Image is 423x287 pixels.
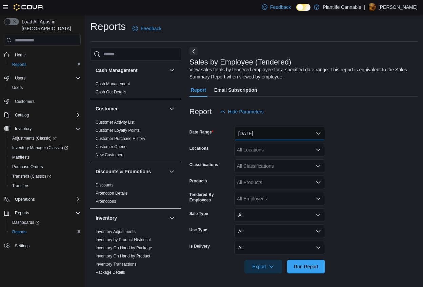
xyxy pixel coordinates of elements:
[15,197,35,202] span: Operations
[12,195,81,203] span: Operations
[189,244,210,249] label: Is Delivery
[364,3,365,11] p: |
[96,136,145,141] a: Customer Purchase History
[96,253,150,259] span: Inventory On Hand by Product
[12,242,32,250] a: Settings
[96,182,114,188] span: Discounts
[9,172,54,180] a: Transfers (Classic)
[96,229,136,234] a: Inventory Adjustments
[189,58,291,66] h3: Sales by Employee (Tendered)
[90,20,126,33] h1: Reports
[130,22,164,35] a: Feedback
[12,74,81,82] span: Users
[19,18,81,32] span: Load All Apps in [GEOGRAPHIC_DATA]
[12,209,81,217] span: Reports
[96,153,124,157] a: New Customers
[96,270,125,275] a: Package Details
[7,60,83,69] button: Reports
[9,182,32,190] a: Transfers
[96,128,140,133] a: Customer Loyalty Points
[189,108,212,116] h3: Report
[7,218,83,227] a: Dashboards
[189,146,209,151] label: Locations
[168,167,176,176] button: Discounts & Promotions
[296,4,310,11] input: Dark Mode
[12,74,28,82] button: Users
[189,66,414,80] div: View sales totals by tendered employee for a specified date range. This report is equivalent to t...
[90,80,181,99] div: Cash Management
[96,183,114,187] a: Discounts
[96,120,135,125] span: Customer Activity List
[9,218,42,227] a: Dashboards
[15,126,32,131] span: Inventory
[14,4,44,11] img: Cova
[9,60,29,69] a: Reports
[12,111,32,119] button: Catalog
[15,112,29,118] span: Catalog
[1,96,83,106] button: Customers
[323,3,361,11] p: Plantlife Cannabis
[12,164,43,169] span: Purchase Orders
[168,105,176,113] button: Customer
[214,83,257,97] span: Email Subscription
[12,50,81,59] span: Home
[228,108,264,115] span: Hide Parameters
[189,192,231,203] label: Tendered By Employees
[96,237,151,242] a: Inventory by Product Historical
[7,172,83,181] a: Transfers (Classic)
[96,67,166,74] button: Cash Management
[234,241,325,254] button: All
[96,144,126,149] a: Customer Queue
[15,75,25,81] span: Users
[191,83,206,97] span: Report
[12,125,81,133] span: Inventory
[12,136,57,141] span: Adjustments (Classic)
[7,133,83,143] a: Adjustments (Classic)
[234,127,325,140] button: [DATE]
[96,199,116,204] a: Promotions
[7,83,83,92] button: Users
[9,172,81,180] span: Transfers (Classic)
[4,47,81,268] nav: Complex example
[96,215,117,221] h3: Inventory
[90,118,181,162] div: Customer
[9,228,81,236] span: Reports
[168,214,176,222] button: Inventory
[9,134,81,142] span: Adjustments (Classic)
[96,168,166,175] button: Discounts & Promotions
[12,85,23,90] span: Users
[368,3,376,11] div: Jericho Larson
[96,246,152,250] a: Inventory On Hand by Package
[96,254,150,258] a: Inventory On Hand by Product
[1,195,83,204] button: Operations
[9,153,81,161] span: Manifests
[9,163,81,171] span: Purchase Orders
[287,260,325,273] button: Run Report
[96,262,137,267] span: Inventory Transactions
[12,145,68,150] span: Inventory Manager (Classic)
[12,62,26,67] span: Reports
[15,210,29,216] span: Reports
[189,178,207,184] label: Products
[9,144,81,152] span: Inventory Manager (Classic)
[234,225,325,238] button: All
[96,105,166,112] button: Customer
[189,211,208,216] label: Sale Type
[1,124,83,133] button: Inventory
[96,67,138,74] h3: Cash Management
[9,163,46,171] a: Purchase Orders
[96,215,166,221] button: Inventory
[96,105,118,112] h3: Customer
[168,66,176,74] button: Cash Management
[189,162,218,167] label: Classifications
[316,163,321,169] button: Open list of options
[189,129,214,135] label: Date Range
[248,260,278,273] span: Export
[9,218,81,227] span: Dashboards
[189,227,207,233] label: Use Type
[96,262,137,267] a: Inventory Transactions
[9,144,71,152] a: Inventory Manager (Classic)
